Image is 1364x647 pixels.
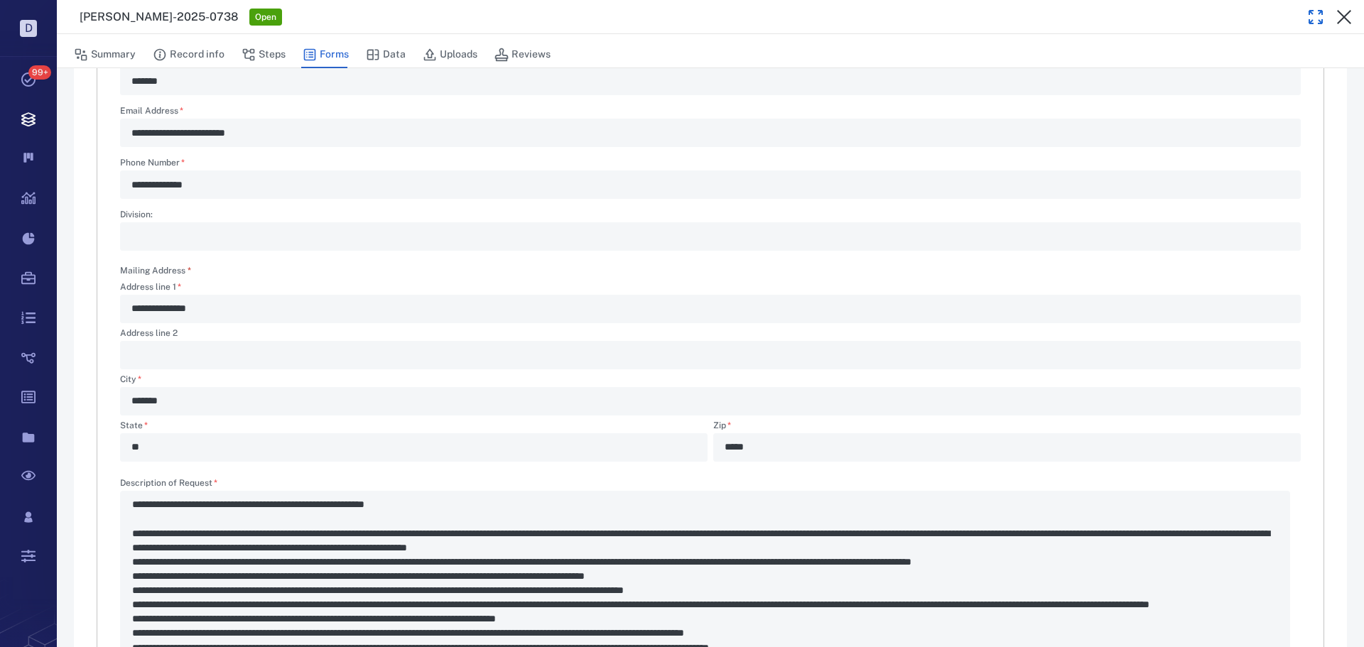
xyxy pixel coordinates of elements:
[303,41,349,68] button: Forms
[120,375,1301,387] label: City
[1301,3,1330,31] button: Toggle Fullscreen
[120,210,1301,222] label: Division:
[366,41,406,68] button: Data
[32,10,61,23] span: Help
[188,266,191,276] span: required
[120,107,1301,119] label: Email Address
[252,11,279,23] span: Open
[153,41,224,68] button: Record info
[120,67,1301,95] div: Last Name
[120,479,1301,491] label: Description of Request
[242,41,286,68] button: Steps
[423,41,477,68] button: Uploads
[120,283,1301,295] label: Address line 1
[713,421,1301,433] label: Zip
[120,119,1301,147] div: Email Address
[20,20,37,37] p: D
[120,329,1301,341] label: Address line 2
[120,170,1301,199] div: Phone Number
[494,41,551,68] button: Reviews
[28,65,51,80] span: 99+
[120,421,708,433] label: State
[120,158,1301,170] label: Phone Number
[74,41,136,68] button: Summary
[120,265,191,277] label: Mailing Address
[120,222,1301,251] div: Division:
[80,9,238,26] h3: [PERSON_NAME]-2025-0738
[1330,3,1358,31] button: Close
